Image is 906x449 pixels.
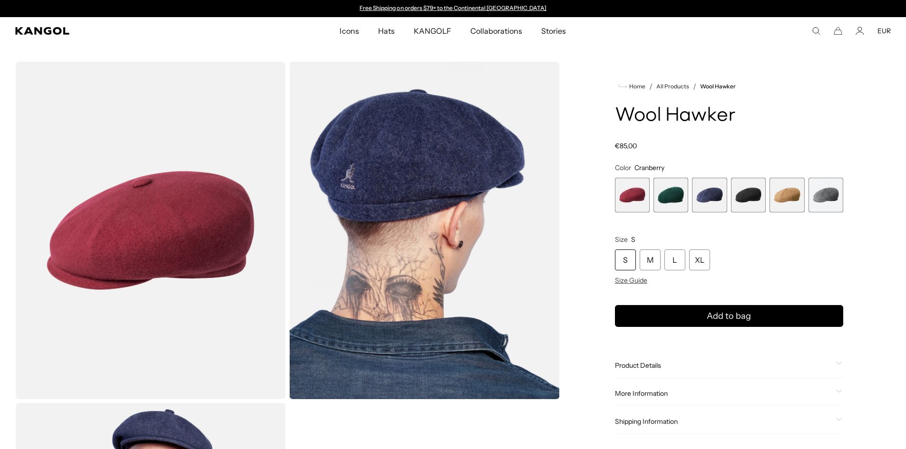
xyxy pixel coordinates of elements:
[634,163,664,172] span: Cranberry
[378,17,395,45] span: Hats
[809,178,843,212] div: 6 of 6
[541,17,566,45] span: Stories
[360,4,546,11] a: Free Shipping on orders $79+ to the Continental [GEOGRAPHIC_DATA]
[692,178,727,212] label: Navy Marl
[15,62,285,399] img: color-cranberry
[627,83,645,90] span: Home
[731,178,766,212] label: Black
[355,5,551,12] slideshow-component: Announcement bar
[369,17,404,45] a: Hats
[770,178,804,212] label: Camel
[770,178,804,212] div: 5 of 6
[532,17,575,45] a: Stories
[653,178,688,212] label: Deep Emerald
[619,82,645,91] a: Home
[631,235,635,244] span: S
[877,27,891,35] button: EUR
[707,310,751,323] span: Add to bag
[653,178,688,212] div: 2 of 6
[856,27,864,35] a: Account
[645,81,653,92] li: /
[615,178,650,212] label: Cranberry
[615,105,843,126] h1: Wool Hawker
[731,178,766,212] div: 4 of 6
[834,27,842,35] button: Cart
[470,17,522,45] span: Collaborations
[640,249,661,270] div: M
[615,178,650,212] div: 1 of 6
[414,17,451,45] span: KANGOLF
[615,305,843,327] button: Add to bag
[404,17,461,45] a: KANGOLF
[664,249,685,270] div: L
[809,178,843,212] label: Flannel
[615,142,637,150] span: €85,00
[355,5,551,12] div: Announcement
[812,27,820,35] summary: Search here
[615,417,832,426] span: Shipping Information
[692,178,727,212] div: 3 of 6
[461,17,532,45] a: Collaborations
[355,5,551,12] div: 1 of 2
[289,62,559,399] img: navy-marl
[615,276,647,285] span: Size Guide
[330,17,368,45] a: Icons
[615,81,843,92] nav: breadcrumbs
[689,249,710,270] div: XL
[689,81,696,92] li: /
[15,27,225,35] a: Kangol
[656,83,689,90] a: All Products
[615,249,636,270] div: S
[615,361,832,370] span: Product Details
[340,17,359,45] span: Icons
[615,163,631,172] span: Color
[700,83,736,90] a: Wool Hawker
[615,235,628,244] span: Size
[615,389,832,398] span: More Information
